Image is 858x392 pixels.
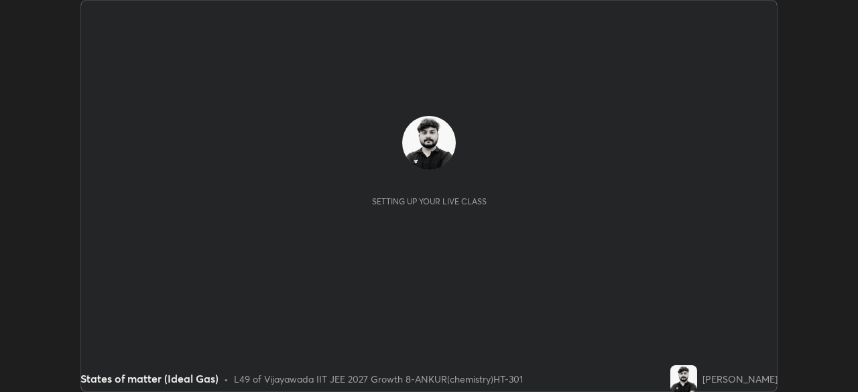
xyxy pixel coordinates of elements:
[402,116,456,170] img: 29d4b569d5ce403ba311f06115d65fff.jpg
[670,365,697,392] img: 29d4b569d5ce403ba311f06115d65fff.jpg
[234,372,523,386] div: L49 of Vijayawada IIT JEE 2027 Growth 8-ANKUR(chemistry)HT-301
[80,371,219,387] div: States of matter (Ideal Gas)
[372,196,487,206] div: Setting up your live class
[224,372,229,386] div: •
[702,372,778,386] div: [PERSON_NAME]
